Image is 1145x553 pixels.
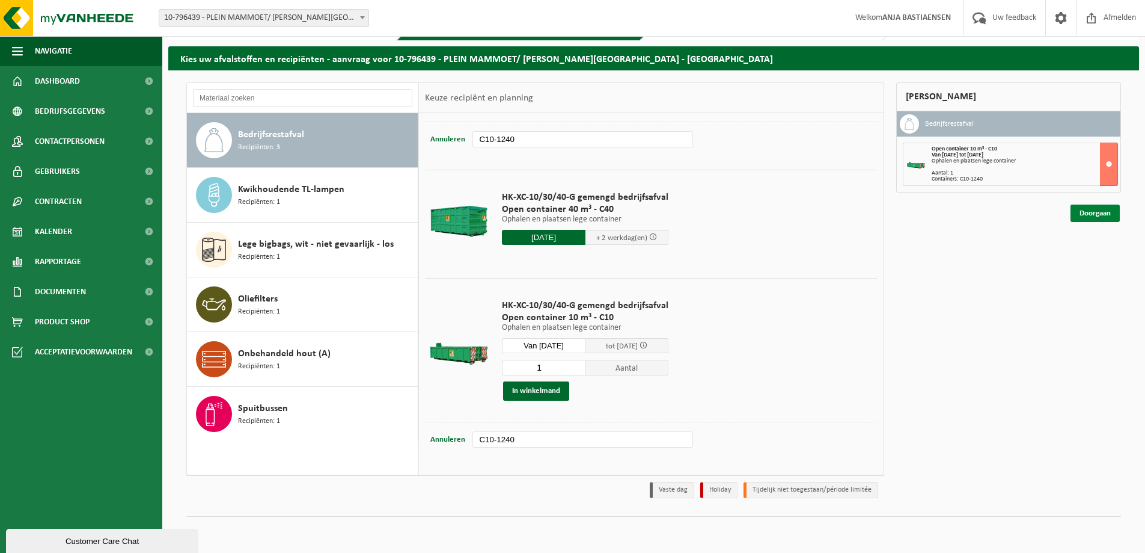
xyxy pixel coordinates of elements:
h3: Bedrijfsrestafval [925,114,974,134]
span: + 2 werkdag(en) [596,234,647,242]
span: Oliefilters [238,292,278,306]
span: Acceptatievoorwaarden [35,337,132,367]
span: Navigatie [35,36,72,66]
span: Documenten [35,277,86,307]
span: 10-796439 - PLEIN MAMMOET/ C. STEINWEG - ANTWERPEN [159,9,369,27]
h2: Kies uw afvalstoffen en recipiënten - aanvraag voor 10-796439 - PLEIN MAMMOET/ [PERSON_NAME][GEOG... [168,46,1139,70]
span: Recipiënten: 1 [238,197,280,208]
strong: Van [DATE] tot [DATE] [932,152,983,158]
span: Recipiënten: 1 [238,306,280,318]
div: Containers: C10-1240 [932,176,1117,182]
button: Spuitbussen Recipiënten: 1 [187,387,418,441]
span: Open container 10 m³ - C10 [502,312,668,324]
span: Aantal [585,360,669,375]
button: Lege bigbags, wit - niet gevaarlijk - los Recipiënten: 1 [187,223,418,277]
span: Rapportage [35,247,81,277]
iframe: chat widget [6,527,201,553]
button: Oliefilters Recipiënten: 1 [187,277,418,332]
div: Aantal: 1 [932,170,1117,176]
span: Spuitbussen [238,401,288,416]
span: Open container 40 m³ - C40 [502,203,668,215]
a: Doorgaan [1070,205,1120,222]
span: Dashboard [35,66,80,96]
span: Bedrijfsgegevens [35,96,105,126]
span: Contracten [35,187,82,217]
div: Keuze recipiënt en planning [419,83,539,113]
input: Selecteer datum [502,338,585,353]
li: Vaste dag [650,482,694,498]
span: Product Shop [35,307,90,337]
span: HK-XC-10/30/40-G gemengd bedrijfsafval [502,191,668,203]
span: Kwikhoudende TL-lampen [238,182,344,197]
span: Onbehandeld hout (A) [238,347,331,361]
span: 10-796439 - PLEIN MAMMOET/ C. STEINWEG - ANTWERPEN [159,10,368,26]
span: Lege bigbags, wit - niet gevaarlijk - los [238,237,394,252]
li: Tijdelijk niet toegestaan/période limitée [743,482,878,498]
input: bv. C10-005 [472,131,692,147]
span: Open container 10 m³ - C10 [932,146,997,152]
strong: ANJA BASTIAENSEN [882,13,951,22]
span: Gebruikers [35,156,80,187]
span: Recipiënten: 1 [238,252,280,263]
span: Contactpersonen [35,126,105,156]
span: Recipiënten: 1 [238,416,280,427]
li: Holiday [700,482,737,498]
button: Bedrijfsrestafval Recipiënten: 3 [187,113,418,168]
button: Annuleren [429,431,466,448]
input: Selecteer datum [502,230,585,245]
button: Annuleren [429,131,466,148]
input: Materiaal zoeken [193,89,412,107]
button: Kwikhoudende TL-lampen Recipiënten: 1 [187,168,418,223]
span: Kalender [35,217,72,247]
p: Ophalen en plaatsen lege container [502,215,668,224]
div: [PERSON_NAME] [896,82,1121,111]
input: bv. C10-005 [472,431,692,448]
button: Onbehandeld hout (A) Recipiënten: 1 [187,332,418,387]
div: Ophalen en plaatsen lege container [932,158,1117,164]
p: Ophalen en plaatsen lege container [502,324,668,332]
span: Recipiënten: 3 [238,142,280,153]
span: Bedrijfsrestafval [238,128,304,142]
span: Annuleren [430,436,465,443]
span: Annuleren [430,135,465,143]
span: Recipiënten: 1 [238,361,280,372]
button: In winkelmand [503,382,569,401]
span: tot [DATE] [606,342,638,350]
span: HK-XC-10/30/40-G gemengd bedrijfsafval [502,300,668,312]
